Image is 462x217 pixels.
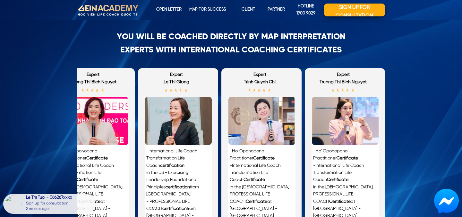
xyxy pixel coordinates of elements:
[26,195,72,200] font: Le Thi Tuoi - 086287xxxx
[166,185,190,190] font: certification
[296,11,315,15] font: 1900 9029
[146,149,197,168] font: International Life Coach Transformation Life Coach
[337,156,358,161] font: Certificate
[164,80,189,85] font: Le Thi Giang
[253,156,275,161] font: Certificate
[337,72,350,77] font: Expert
[146,149,149,154] font: -
[244,177,265,182] font: Certificate
[170,72,183,77] font: Expert
[162,206,187,211] font: certification
[244,80,276,85] font: Trinh Quynh Chi
[77,177,98,182] font: Certificate
[288,4,324,16] a: hotline1900 9029
[313,149,347,161] font: Ho' Oponopono Practitioner
[146,199,190,211] font: - PROFESSIONAL LIFE COACH
[327,177,348,182] font: Certificate
[156,8,182,12] font: Open letter
[117,32,345,55] font: YOU WILL BE COACHED DIRECTLY BY MAP INTERPRETATION EXPERTS with international coaching certificates
[313,163,315,168] font: -
[242,7,255,12] font: CLIENT
[63,185,126,204] font: in the [DEMOGRAPHIC_DATA] - PROFESSIONAL LIFE COACH
[146,170,197,190] font: in the US - Exercising Leadership Foundational Principles
[26,201,68,205] font: Sign up for consultation
[230,163,281,183] font: International Life Coach Transformation Life Coach
[86,156,108,161] font: Certificate
[313,185,376,204] font: in the [DEMOGRAPHIC_DATA] - PROFESSIONAL LIFE COACH
[189,7,226,12] font: map for success
[230,149,232,154] font: -
[230,149,264,161] font: Ho' Oponopono Practitioner
[69,80,116,85] font: Truong Thi Bich Nguyet
[336,5,373,19] font: Sign up for consultation
[268,7,285,12] font: Partner
[26,207,49,211] font: 2 minutes ago
[329,199,351,204] font: Certificate
[230,163,232,168] font: -
[246,199,267,204] font: Certificate
[160,163,184,168] font: certification
[230,185,293,204] font: in the [DEMOGRAPHIC_DATA] - PROFESSIONAL LIFE COACH
[87,72,99,77] font: Expert
[298,5,314,9] font: hotline
[63,163,114,183] font: International Life Coach Transformation Life Coach
[253,72,266,77] font: Expert
[320,80,367,85] font: Truong Thi Bich Nguyet
[313,149,315,154] font: -
[313,163,364,183] font: International Life Coach Transformation Life Coach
